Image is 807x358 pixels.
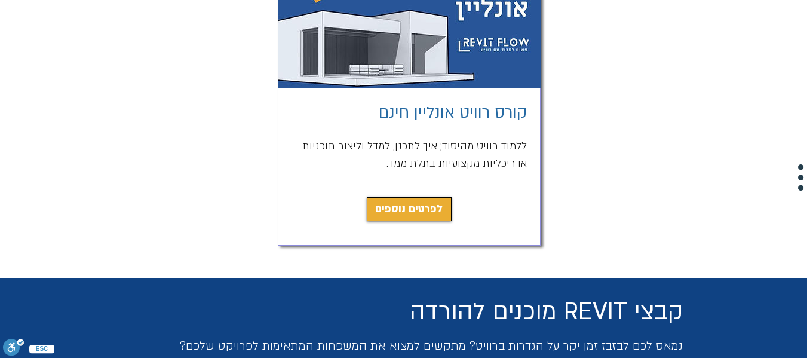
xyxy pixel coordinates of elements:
[367,197,452,221] a: לפרטים נוספים
[375,201,443,218] span: לפרטים נוספים
[379,102,527,124] a: קורס רוויט אונליין חינם
[410,296,683,328] span: קבצי REVIT מוכנים להורדה
[302,139,527,170] span: ללמוד רוויט מהיסוד; איך לתכנן, למדל וליצור תוכניות אדריכליות מקצועיות בתלת־ממד.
